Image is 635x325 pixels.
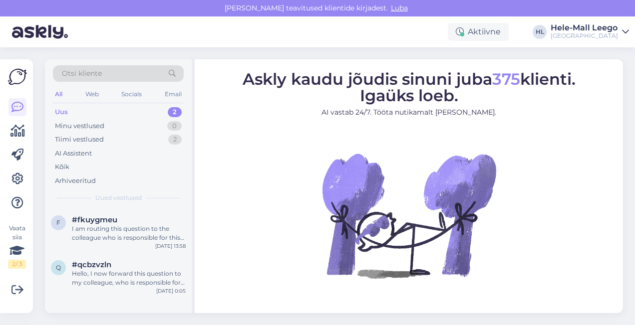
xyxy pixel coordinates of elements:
img: No Chat active [319,126,499,305]
div: All [53,88,64,101]
div: 2 [168,107,182,117]
div: HL [533,25,547,39]
span: Uued vestlused [95,193,142,202]
div: Tiimi vestlused [55,135,104,145]
span: Askly kaudu jõudis sinuni juba klienti. Igaüks loeb. [243,69,576,105]
img: Askly Logo [8,67,27,86]
span: #fkuygmeu [72,215,117,224]
span: Luba [388,3,411,12]
div: [DATE] 13:58 [155,242,186,250]
p: AI vastab 24/7. Tööta nutikamalt [PERSON_NAME]. [243,107,576,118]
div: Minu vestlused [55,121,104,131]
div: Aktiivne [448,23,509,41]
div: Hele-Mall Leego [551,24,618,32]
span: q [56,264,61,271]
div: 0 [167,121,182,131]
div: Socials [119,88,144,101]
div: Arhiveeritud [55,176,96,186]
span: f [56,219,60,226]
div: I am routing this question to the colleague who is responsible for this topic. The reply might ta... [72,224,186,242]
div: Web [83,88,101,101]
div: Hello, I now forward this question to my colleague, who is responsible for this. The reply will b... [72,269,186,287]
span: 375 [492,69,520,89]
div: Kõik [55,162,69,172]
div: Vaata siia [8,224,26,269]
div: Email [163,88,184,101]
span: Otsi kliente [62,68,102,79]
div: Uus [55,107,68,117]
div: [DATE] 0:05 [156,287,186,295]
div: AI Assistent [55,149,92,159]
div: [GEOGRAPHIC_DATA] [551,32,618,40]
div: 2 / 3 [8,260,26,269]
span: #qcbzvzln [72,260,111,269]
div: 2 [168,135,182,145]
a: Hele-Mall Leego[GEOGRAPHIC_DATA] [551,24,629,40]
